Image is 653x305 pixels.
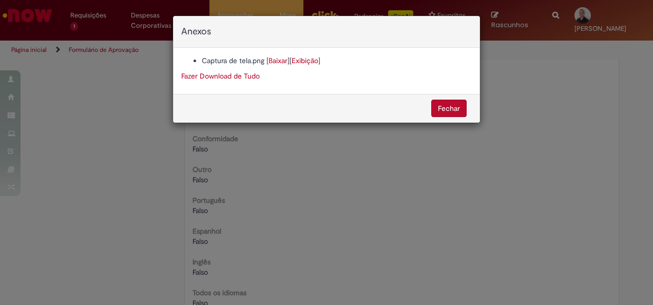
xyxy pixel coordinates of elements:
a: Exibição [292,56,318,65]
li: Captura de tela.png [ ] [202,55,472,66]
h4: Anexos [181,27,472,37]
span: [ ] [290,56,320,65]
a: Baixar [268,56,287,65]
button: Fechar [431,100,467,117]
a: Fazer Download de Tudo [181,71,260,81]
